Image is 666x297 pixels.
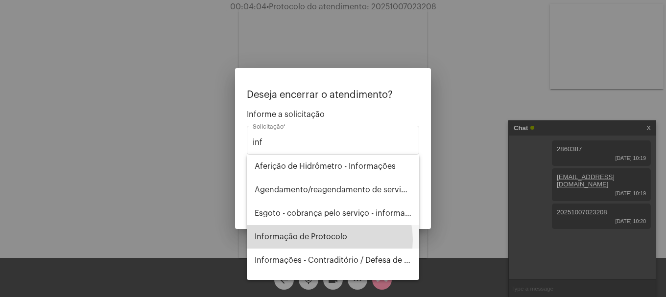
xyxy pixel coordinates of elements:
span: Informações - Contraditório / Defesa de infração [255,249,411,272]
span: Informe a solicitação [247,110,419,119]
p: Deseja encerrar o atendimento? [247,90,419,100]
span: Aferição de Hidrômetro - Informações [255,155,411,178]
span: Esgoto - cobrança pelo serviço - informações [255,202,411,225]
span: Informação de Protocolo [255,225,411,249]
input: Buscar solicitação [253,138,413,147]
span: Agendamento/reagendamento de serviços - informações [255,178,411,202]
span: Leitura - informações [255,272,411,296]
